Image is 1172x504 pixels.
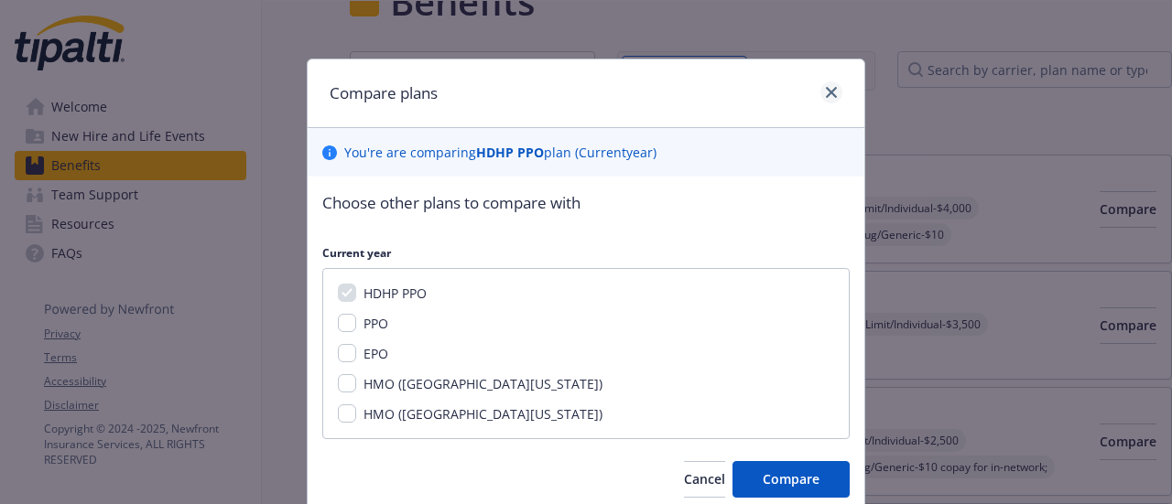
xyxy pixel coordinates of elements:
p: Choose other plans to compare with [322,191,850,215]
span: EPO [364,345,388,362]
span: HMO ([GEOGRAPHIC_DATA][US_STATE]) [364,405,602,423]
p: You ' re are comparing plan ( Current year) [344,143,657,162]
p: Current year [322,245,850,261]
button: Compare [732,461,850,498]
a: close [820,81,842,103]
span: PPO [364,315,388,332]
span: Compare [763,470,819,488]
span: HMO ([GEOGRAPHIC_DATA][US_STATE]) [364,375,602,392]
h1: Compare plans [330,81,438,105]
span: HDHP PPO [364,284,427,302]
button: Cancel [684,461,725,498]
span: Cancel [684,470,725,488]
b: HDHP PPO [476,144,544,161]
